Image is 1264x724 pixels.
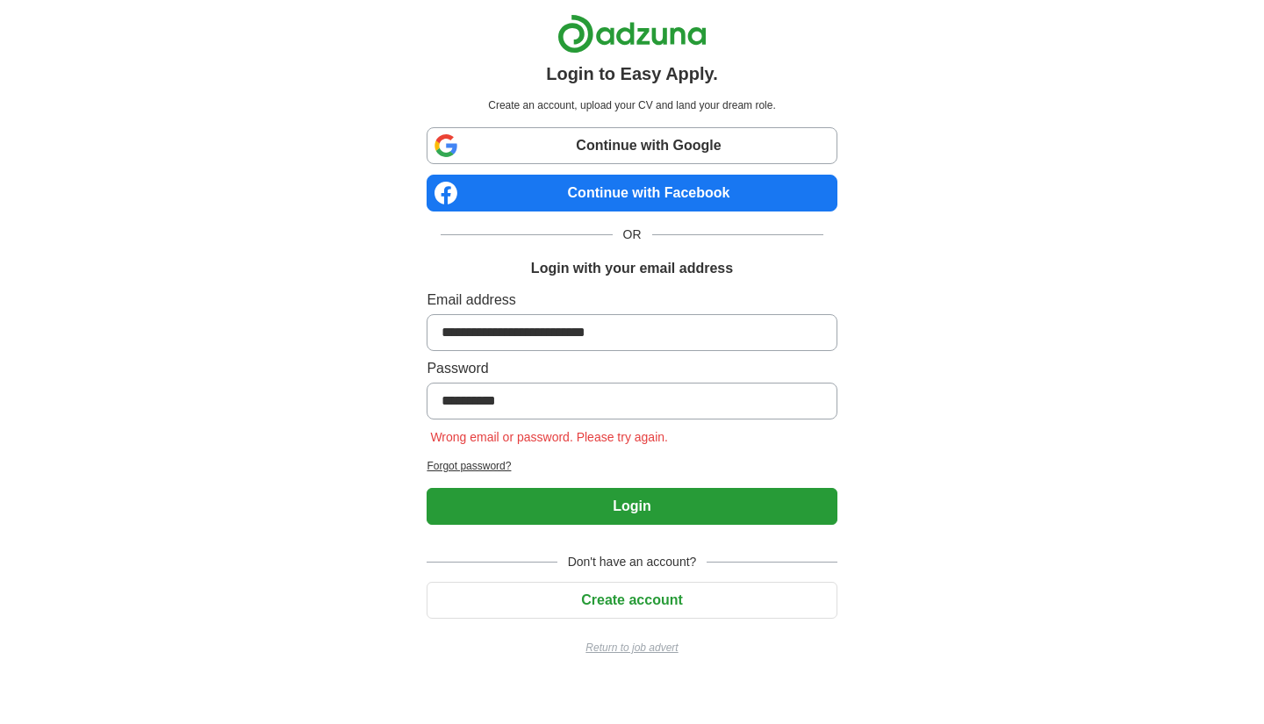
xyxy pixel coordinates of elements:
[557,553,707,571] span: Don't have an account?
[430,97,833,113] p: Create an account, upload your CV and land your dream role.
[427,175,837,211] a: Continue with Facebook
[427,430,671,444] span: Wrong email or password. Please try again.
[427,458,837,474] a: Forgot password?
[427,640,837,656] a: Return to job advert
[427,592,837,607] a: Create account
[531,258,733,279] h1: Login with your email address
[427,290,837,311] label: Email address
[427,358,837,379] label: Password
[427,582,837,619] button: Create account
[427,127,837,164] a: Continue with Google
[613,226,652,244] span: OR
[557,14,707,54] img: Adzuna logo
[546,61,718,87] h1: Login to Easy Apply.
[427,488,837,525] button: Login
